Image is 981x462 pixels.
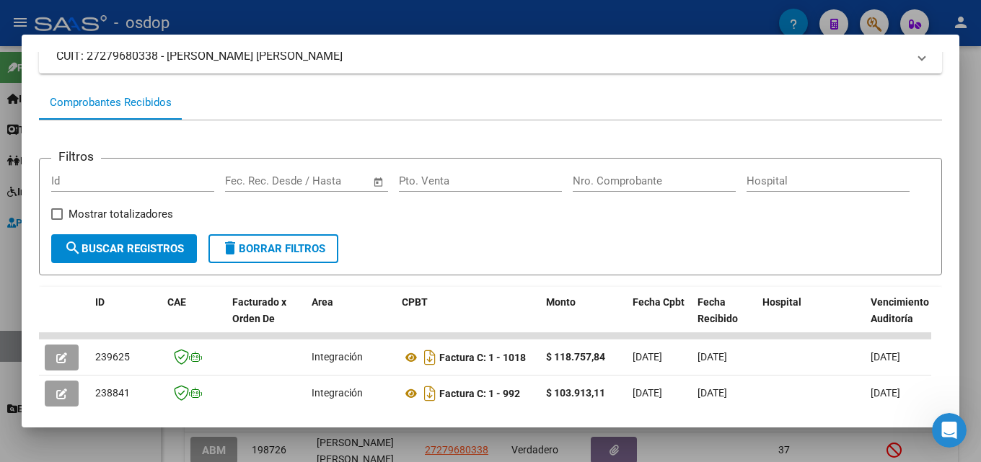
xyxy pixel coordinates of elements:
mat-icon: delete [221,239,239,257]
span: [DATE] [698,351,727,363]
datatable-header-cell: Fecha Recibido [692,287,757,350]
span: Area [312,296,333,308]
span: [DATE] [633,387,662,399]
datatable-header-cell: Area [306,287,396,350]
span: [DATE] [698,387,727,399]
input: Fecha fin [296,174,366,187]
span: Integración [312,351,363,363]
i: Descargar documento [421,382,439,405]
datatable-header-cell: CPBT [396,287,540,350]
iframe: Intercom live chat [932,413,967,448]
input: Fecha inicio [225,174,283,187]
span: CPBT [402,296,428,308]
datatable-header-cell: ID [89,287,162,350]
span: CAE [167,296,186,308]
span: Hospital [762,296,801,308]
datatable-header-cell: Fecha Cpbt [627,287,692,350]
datatable-header-cell: Hospital [757,287,865,350]
span: Mostrar totalizadores [69,205,173,223]
h3: Filtros [51,147,101,166]
span: ID [95,296,105,308]
button: Open calendar [371,174,387,190]
datatable-header-cell: Facturado x Orden De [226,287,306,350]
i: Descargar documento [421,346,439,369]
span: 239625 [95,351,130,363]
span: [DATE] [633,351,662,363]
span: 238841 [95,387,130,399]
div: Comprobantes Recibidos [50,94,172,111]
span: [DATE] [871,387,900,399]
mat-icon: search [64,239,82,257]
span: Borrar Filtros [221,242,325,255]
strong: Factura C: 1 - 1018 [439,352,526,363]
mat-expansion-panel-header: CUIT: 27279680338 - [PERSON_NAME] [PERSON_NAME] [39,39,942,74]
span: Facturado x Orden De [232,296,286,324]
datatable-header-cell: Monto [540,287,627,350]
mat-panel-title: CUIT: 27279680338 - [PERSON_NAME] [PERSON_NAME] [56,48,907,65]
strong: $ 103.913,11 [546,387,605,399]
button: Buscar Registros [51,234,197,263]
span: Fecha Recibido [698,296,738,324]
span: Monto [546,296,576,308]
datatable-header-cell: Vencimiento Auditoría [865,287,930,350]
datatable-header-cell: CAE [162,287,226,350]
strong: $ 118.757,84 [546,351,605,363]
span: Buscar Registros [64,242,184,255]
span: Fecha Cpbt [633,296,685,308]
span: [DATE] [871,351,900,363]
span: Vencimiento Auditoría [871,296,929,324]
span: Integración [312,387,363,399]
strong: Factura C: 1 - 992 [439,388,520,399]
button: Borrar Filtros [208,234,338,263]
